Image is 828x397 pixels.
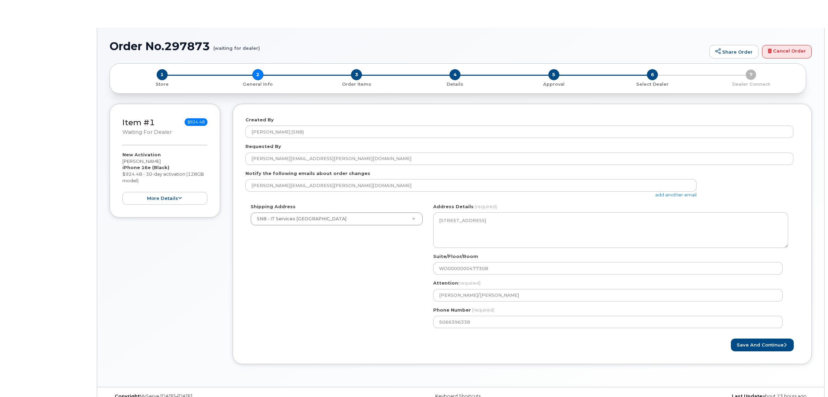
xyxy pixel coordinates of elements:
p: Select Dealer [606,81,699,87]
a: add another email [655,192,697,197]
label: Phone Number [433,307,471,313]
a: 6 Select Dealer [603,80,701,87]
span: (required) [458,280,481,286]
strong: New Activation [122,152,161,157]
span: $924.48 [185,118,207,126]
label: Notify the following emails about order changes [245,170,370,177]
span: 3 [351,69,362,80]
span: 5 [548,69,559,80]
a: Share Order [709,45,759,59]
a: 1 Store [115,80,208,87]
span: SNB - IT Services Chancery Place [257,216,346,221]
small: waiting for dealer [122,129,172,135]
p: Store [118,81,206,87]
label: Requested By [245,143,281,150]
input: Example: john@appleseed.com [245,179,697,192]
span: 1 [157,69,168,80]
span: 6 [647,69,658,80]
a: 5 Approval [504,80,603,87]
a: 4 Details [406,80,504,87]
span: (required) [472,307,494,313]
p: Details [409,81,502,87]
label: Suite/Floor/Room [433,253,478,260]
p: Order Items [310,81,403,87]
textarea: [STREET_ADDRESS] [433,212,788,248]
button: Save and Continue [731,339,794,351]
span: (required) [475,204,497,209]
input: Example: John Smith [245,153,793,165]
h1: Order No.297873 [110,40,706,52]
label: Created By [245,117,274,123]
p: Approval [507,81,600,87]
a: Item #1 [122,118,155,127]
div: [PERSON_NAME] $924.48 - 30-day activation (128GB model) [122,151,207,205]
a: 3 Order Items [307,80,406,87]
input: optional, leave blank if not needed [433,262,783,275]
span: 4 [449,69,460,80]
label: Attention [433,280,481,286]
small: (waiting for dealer) [213,40,260,51]
a: SNB - IT Services [GEOGRAPHIC_DATA] [251,213,422,225]
label: Address Details [433,203,474,210]
a: Cancel Order [762,45,812,59]
button: more details [122,192,207,205]
label: Shipping Address [251,203,296,210]
strong: iPhone 16e (Black) [122,165,169,170]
